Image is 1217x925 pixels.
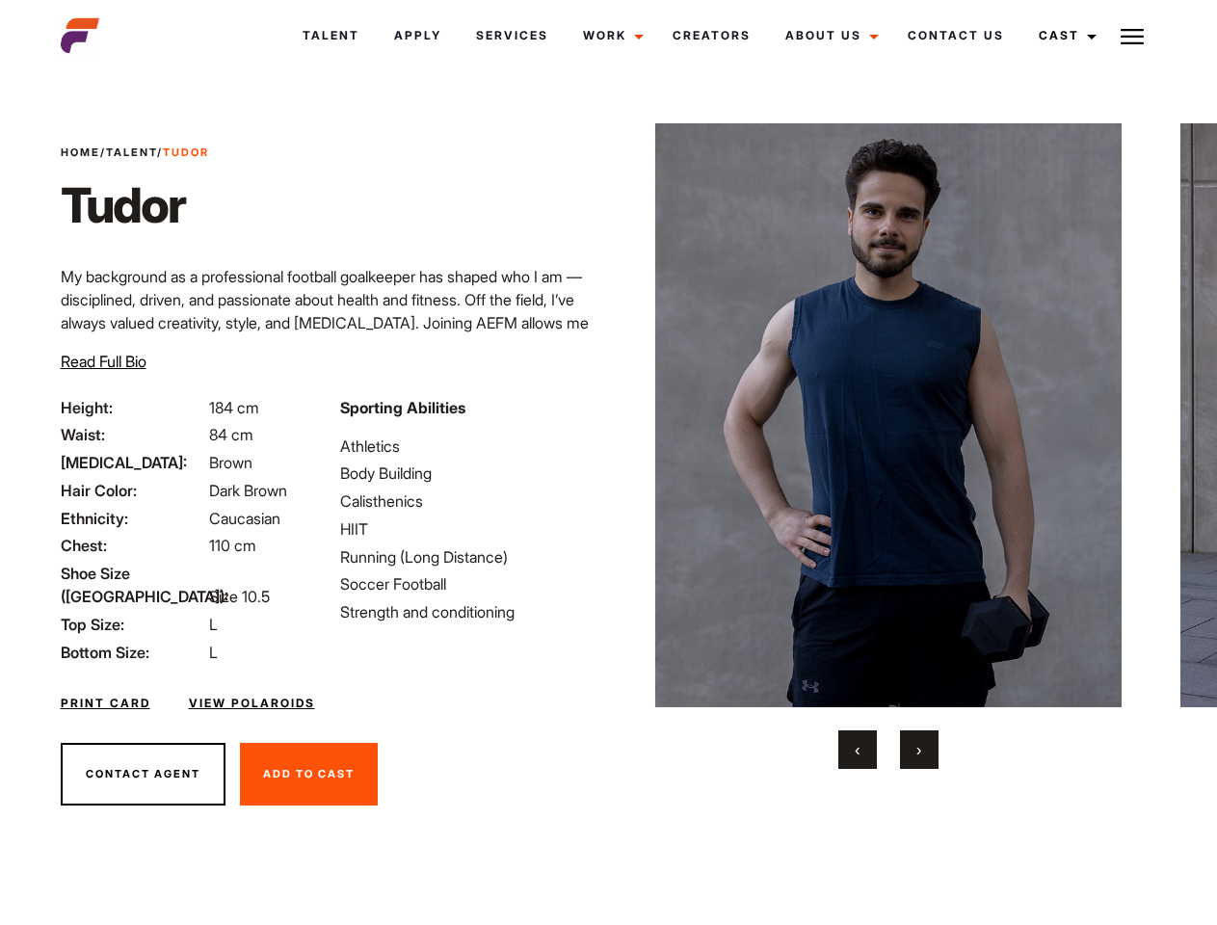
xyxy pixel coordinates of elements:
[61,265,597,381] p: My background as a professional football goalkeeper has shaped who I am — disciplined, driven, an...
[61,176,209,234] h1: Tudor
[855,740,860,759] span: Previous
[189,695,315,712] a: View Polaroids
[61,145,100,159] a: Home
[459,10,566,62] a: Services
[61,352,146,371] span: Read Full Bio
[61,145,209,161] span: / /
[209,536,256,555] span: 110 cm
[209,398,259,417] span: 184 cm
[340,489,596,513] li: Calisthenics
[61,451,205,474] span: [MEDICAL_DATA]:
[209,453,252,472] span: Brown
[377,10,459,62] a: Apply
[1021,10,1108,62] a: Cast
[209,615,218,634] span: L
[340,600,596,623] li: Strength and conditioning
[768,10,890,62] a: About Us
[566,10,655,62] a: Work
[340,545,596,568] li: Running (Long Distance)
[340,572,596,595] li: Soccer Football
[916,740,921,759] span: Next
[106,145,157,159] a: Talent
[285,10,377,62] a: Talent
[340,517,596,541] li: HIIT
[61,695,150,712] a: Print Card
[61,423,205,446] span: Waist:
[61,641,205,664] span: Bottom Size:
[61,743,225,806] button: Contact Agent
[890,10,1021,62] a: Contact Us
[61,562,205,608] span: Shoe Size ([GEOGRAPHIC_DATA]):
[209,643,218,662] span: L
[340,398,465,417] strong: Sporting Abilities
[61,396,205,419] span: Height:
[340,435,596,458] li: Athletics
[163,145,209,159] strong: Tudor
[61,613,205,636] span: Top Size:
[61,350,146,373] button: Read Full Bio
[209,481,287,500] span: Dark Brown
[340,462,596,485] li: Body Building
[655,10,768,62] a: Creators
[61,16,99,55] img: cropped-aefm-brand-fav-22-square.png
[209,587,270,606] span: Size 10.5
[263,767,355,780] span: Add To Cast
[240,743,378,806] button: Add To Cast
[1121,25,1144,48] img: Burger icon
[61,479,205,502] span: Hair Color:
[61,507,205,530] span: Ethnicity:
[209,509,280,528] span: Caucasian
[209,425,253,444] span: 84 cm
[61,534,205,557] span: Chest:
